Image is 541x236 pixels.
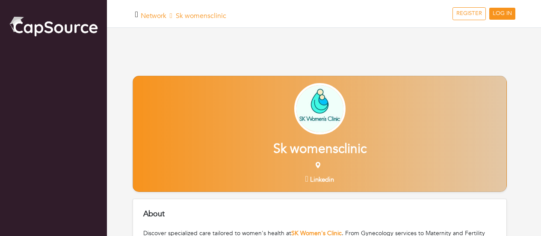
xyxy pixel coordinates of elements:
[141,11,166,21] a: Network
[9,15,98,37] img: cap_logo.png
[452,7,486,20] a: REGISTER
[133,141,506,157] h2: Sk womensclinic
[305,175,334,184] a: Linkedin
[310,175,334,184] span: Linkedin
[143,209,496,219] h5: About
[489,8,515,20] a: LOG IN
[141,12,226,20] h5: Sk womensclinic
[294,83,346,134] img: 6476ec81cd0666000123f23c.jpg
